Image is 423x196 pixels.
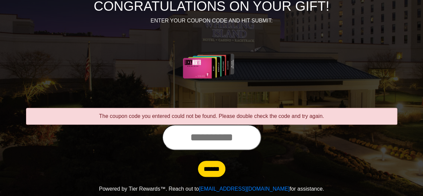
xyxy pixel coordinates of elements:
a: [EMAIL_ADDRESS][DOMAIN_NAME] [199,186,290,192]
div: The coupon code you entered could not be found. Please double check the code and try again. [26,108,397,125]
img: Center Image [167,33,256,100]
span: Powered by Tier Rewards™. Reach out to for assistance. [99,186,324,192]
p: ENTER YOUR COUPON CODE AND HIT SUBMIT: [26,17,397,25]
